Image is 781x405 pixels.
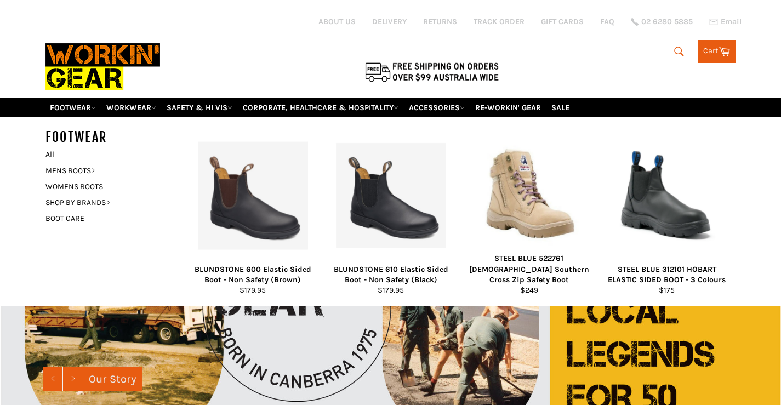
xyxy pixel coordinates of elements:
[322,117,460,306] a: BLUNDSTONE 610 Elastic Sided Boot - Non Safety - Workin Gear BLUNDSTONE 610 Elastic Sided Boot - ...
[40,210,173,226] a: BOOT CARE
[40,163,173,179] a: MENS BOOTS
[605,264,728,286] div: STEEL BLUE 312101 HOBART ELASTIC SIDED BOOT - 3 Colours
[423,16,457,27] a: RETURNS
[474,140,584,250] img: STEEL BLUE 522761 Ladies Southern Cross Zip Safety Boot - Workin Gear
[184,117,322,306] a: BLUNDSTONE 600 Elastic Sided Boot - Non Safety (Brown) - Workin Gear BLUNDSTONE 600 Elastic Sided...
[605,285,728,295] div: $175
[600,16,614,27] a: FAQ
[372,16,407,27] a: DELIVERY
[198,141,308,249] img: BLUNDSTONE 600 Elastic Sided Boot - Non Safety (Brown) - Workin Gear
[191,264,315,286] div: BLUNDSTONE 600 Elastic Sided Boot - Non Safety (Brown)
[547,98,574,117] a: SALE
[612,147,722,244] img: STEEL BLUE 312101 HOBART ELASTIC SIDED BOOT - Workin' Gear
[698,40,736,63] a: Cart
[329,285,453,295] div: $179.95
[40,146,184,162] a: All
[45,36,160,98] img: Workin Gear leaders in Workwear, Safety Boots, PPE, Uniforms. Australia's No.1 in Workwear
[83,367,142,391] a: Our Story
[363,60,500,83] img: Flat $9.95 shipping Australia wide
[40,195,173,210] a: SHOP BY BRANDS
[467,285,591,295] div: $249
[541,16,584,27] a: GIFT CARDS
[460,117,598,306] a: STEEL BLUE 522761 Ladies Southern Cross Zip Safety Boot - Workin Gear STEEL BLUE 522761 [DEMOGRAP...
[318,16,356,27] a: ABOUT US
[631,18,693,26] a: 02 6280 5885
[45,98,100,117] a: FOOTWEAR
[238,98,403,117] a: CORPORATE, HEALTHCARE & HOSPITALITY
[191,285,315,295] div: $179.95
[102,98,161,117] a: WORKWEAR
[709,18,742,26] a: Email
[404,98,469,117] a: ACCESSORIES
[471,98,545,117] a: RE-WORKIN' GEAR
[598,117,736,306] a: STEEL BLUE 312101 HOBART ELASTIC SIDED BOOT - Workin' Gear STEEL BLUE 312101 HOBART ELASTIC SIDED...
[162,98,237,117] a: SAFETY & HI VIS
[45,128,184,146] h5: FOOTWEAR
[329,264,453,286] div: BLUNDSTONE 610 Elastic Sided Boot - Non Safety (Black)
[467,253,591,285] div: STEEL BLUE 522761 [DEMOGRAPHIC_DATA] Southern Cross Zip Safety Boot
[721,18,742,26] span: Email
[40,179,173,195] a: WOMENS BOOTS
[641,18,693,26] span: 02 6280 5885
[474,16,525,27] a: TRACK ORDER
[336,143,446,248] img: BLUNDSTONE 610 Elastic Sided Boot - Non Safety - Workin Gear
